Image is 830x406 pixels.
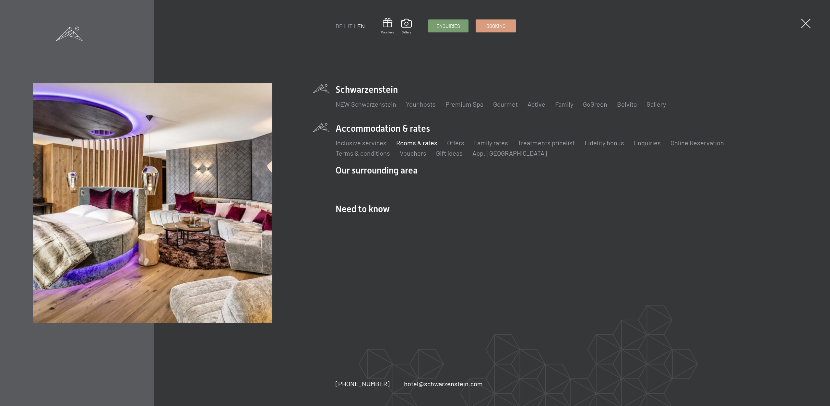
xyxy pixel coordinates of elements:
img: Luxury hotel holidays in Italy - SCHWARZENSTEIN, spa in the Dolomites [33,83,272,322]
a: App. [GEOGRAPHIC_DATA] [472,149,547,157]
a: [PHONE_NUMBER] [336,379,390,388]
a: EN [357,22,365,30]
a: Booking [476,20,516,32]
a: Gallery [401,19,412,34]
a: IT [348,22,352,30]
a: Gift ideas [436,149,463,157]
a: NEW Schwarzenstein [336,100,396,108]
a: Enquiries [428,20,468,32]
a: Family rates [474,139,508,147]
span: Booking [486,23,505,30]
a: Enquiries [634,139,661,147]
a: Premium Spa [445,100,483,108]
span: [PHONE_NUMBER] [336,380,390,388]
a: GoGreen [583,100,607,108]
a: Gallery [646,100,666,108]
a: hotel@schwarzenstein.com [404,379,483,388]
span: Enquiries [436,23,460,30]
a: Offers [447,139,464,147]
a: Belvita [617,100,637,108]
span: Gallery [401,30,412,34]
a: Inclusive services [336,139,386,147]
a: DE [336,22,343,30]
a: Fidelity bonus [585,139,624,147]
a: Gourmet [493,100,518,108]
a: Rooms & rates [396,139,437,147]
a: Your hosts [406,100,436,108]
span: Vouchers [381,30,394,34]
a: Treatments pricelist [518,139,575,147]
a: Online Reservation [670,139,724,147]
a: Vouchers [381,18,394,34]
a: Active [528,100,545,108]
a: Vouchers [400,149,426,157]
a: Family [555,100,573,108]
a: Terms & conditions [336,149,390,157]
